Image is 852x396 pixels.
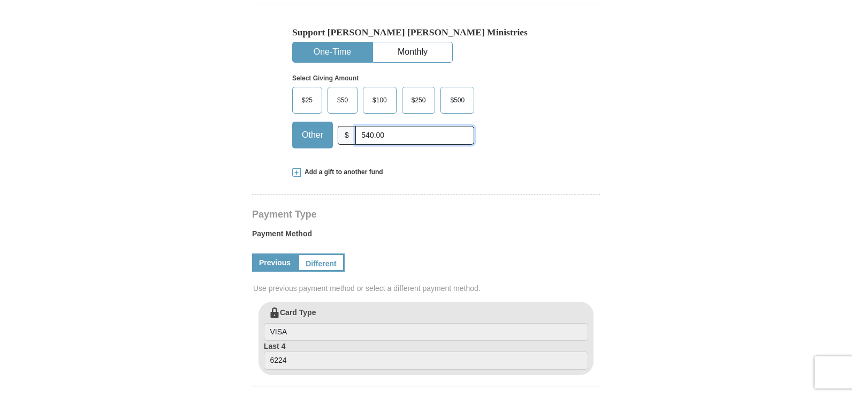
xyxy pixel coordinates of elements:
[264,307,588,341] label: Card Type
[301,168,383,177] span: Add a gift to another fund
[253,283,601,294] span: Use previous payment method or select a different payment method.
[373,42,452,62] button: Monthly
[367,92,392,108] span: $100
[445,92,470,108] span: $500
[292,27,560,38] h5: Support [PERSON_NAME] [PERSON_NAME] Ministries
[252,228,600,244] label: Payment Method
[298,253,345,272] a: Different
[252,210,600,219] h4: Payment Type
[332,92,353,108] span: $50
[293,42,372,62] button: One-Time
[338,126,356,145] span: $
[252,253,298,272] a: Previous
[296,92,318,108] span: $25
[292,74,359,82] strong: Select Giving Amount
[264,341,588,370] label: Last 4
[264,352,588,370] input: Last 4
[406,92,431,108] span: $250
[355,126,474,145] input: Other Amount
[296,127,329,143] span: Other
[264,323,588,341] input: Card Type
